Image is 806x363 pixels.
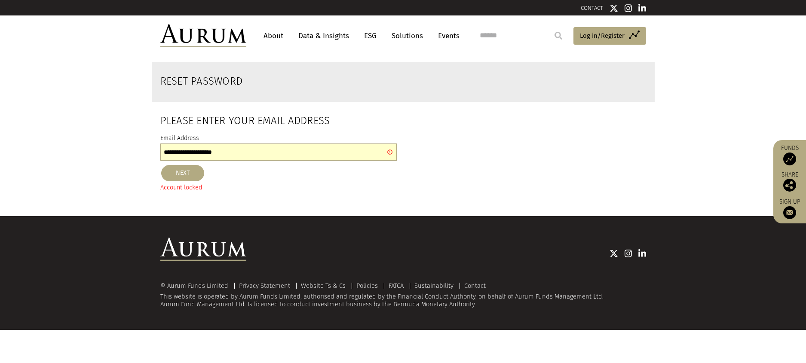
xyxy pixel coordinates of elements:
[160,133,199,143] label: Email Address
[783,179,796,192] img: Share this post
[161,165,204,181] button: NEXT
[638,4,646,12] img: Linkedin icon
[414,282,454,290] a: Sustainability
[239,282,290,290] a: Privacy Statement
[160,24,246,47] img: Aurum
[160,183,397,192] div: Account locked
[610,4,618,12] img: Twitter icon
[610,249,618,258] img: Twitter icon
[581,5,603,11] a: CONTACT
[783,206,796,219] img: Sign up to our newsletter
[550,27,567,44] input: Submit
[625,4,632,12] img: Instagram icon
[360,28,381,44] a: ESG
[160,238,246,261] img: Aurum Logo
[464,282,486,290] a: Contact
[778,172,802,192] div: Share
[259,28,288,44] a: About
[573,27,646,45] a: Log in/Register
[301,282,346,290] a: Website Ts & Cs
[356,282,378,290] a: Policies
[580,31,625,41] span: Log in/Register
[389,282,404,290] a: FATCA
[294,28,353,44] a: Data & Insights
[778,198,802,219] a: Sign up
[160,283,233,289] div: © Aurum Funds Limited
[638,249,646,258] img: Linkedin icon
[160,282,646,308] div: This website is operated by Aurum Funds Limited, authorised and regulated by the Financial Conduc...
[625,249,632,258] img: Instagram icon
[160,75,563,88] h2: Reset Password
[783,153,796,165] img: Access Funds
[434,28,460,44] a: Events
[778,144,802,165] a: Funds
[387,28,427,44] a: Solutions
[160,115,397,127] h2: Please enter your email address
